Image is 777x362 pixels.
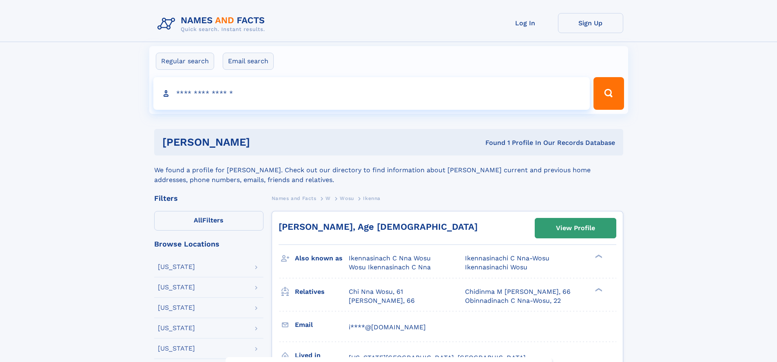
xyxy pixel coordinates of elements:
[593,254,603,259] div: ❯
[295,285,349,299] h3: Relatives
[154,195,263,202] div: Filters
[158,325,195,331] div: [US_STATE]
[593,287,603,292] div: ❯
[593,77,624,110] button: Search Button
[493,13,558,33] a: Log In
[349,354,526,362] span: [US_STATE][GEOGRAPHIC_DATA], [GEOGRAPHIC_DATA]
[535,218,616,238] a: View Profile
[340,193,354,203] a: Wosu
[295,318,349,332] h3: Email
[158,264,195,270] div: [US_STATE]
[349,287,403,296] a: Chi Nna Wosu, 61
[465,254,549,262] span: Ikennasinachi C Nna-Wosu
[162,137,368,147] h1: [PERSON_NAME]
[367,138,615,147] div: Found 1 Profile In Our Records Database
[325,193,331,203] a: W
[295,251,349,265] h3: Also known as
[223,53,274,70] label: Email search
[194,216,202,224] span: All
[158,284,195,291] div: [US_STATE]
[154,211,263,231] label: Filters
[158,345,195,352] div: [US_STATE]
[465,287,571,296] a: Chidinma M [PERSON_NAME], 66
[272,193,317,203] a: Names and Facts
[325,195,331,201] span: W
[154,155,623,185] div: We found a profile for [PERSON_NAME]. Check out our directory to find information about [PERSON_N...
[363,195,381,201] span: Ikenna
[153,77,590,110] input: search input
[349,254,431,262] span: Ikennasinach C Nna Wosu
[465,263,527,271] span: Ikennasinachi Wosu
[158,304,195,311] div: [US_STATE]
[156,53,214,70] label: Regular search
[279,222,478,232] a: [PERSON_NAME], Age [DEMOGRAPHIC_DATA]
[154,13,272,35] img: Logo Names and Facts
[340,195,354,201] span: Wosu
[556,219,595,238] div: View Profile
[349,296,415,305] a: [PERSON_NAME], 66
[154,240,263,248] div: Browse Locations
[558,13,623,33] a: Sign Up
[349,263,431,271] span: Wosu Ikennasinach C Nna
[465,296,561,305] a: Obinnadinach C Nna-Wosu, 22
